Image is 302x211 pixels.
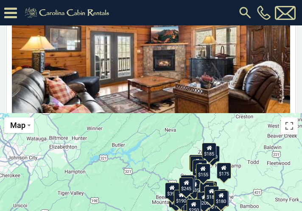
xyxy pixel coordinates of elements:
div: $200 [197,192,211,208]
div: $185 [190,156,204,172]
span: Map [10,121,25,130]
a: [PHONE_NUMBER] [255,6,273,20]
div: $360 [200,181,214,197]
div: $305 [181,175,195,191]
div: $180 [214,190,228,206]
div: $175 [217,163,231,179]
button: Change map style [4,117,34,133]
div: $185 [204,186,219,202]
div: $185 [193,160,207,176]
button: Toggle fullscreen view [281,117,298,134]
div: $410 [193,189,208,205]
div: $235 [169,192,183,208]
div: $185 [202,143,216,159]
div: $180 [189,155,204,171]
div: $190 [174,190,188,206]
div: $245 [179,178,193,194]
div: $185 [200,182,214,198]
img: search-regular.svg [238,5,253,20]
img: Khaki-logo.png [21,6,115,19]
div: $395 [165,183,179,199]
div: $155 [196,164,210,180]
